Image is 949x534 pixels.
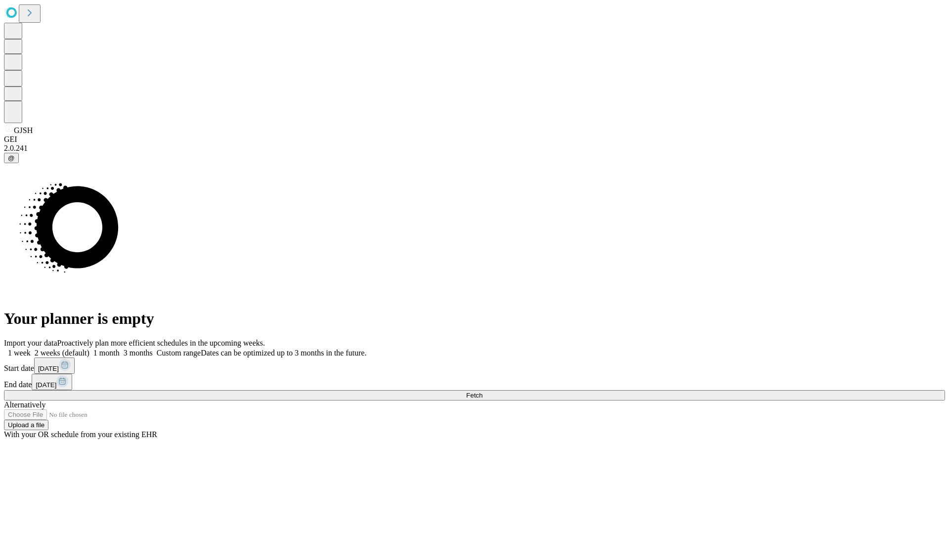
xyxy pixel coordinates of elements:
div: Start date [4,357,945,374]
span: Import your data [4,339,57,347]
div: 2.0.241 [4,144,945,153]
span: Custom range [157,349,201,357]
span: @ [8,154,15,162]
span: [DATE] [36,381,56,389]
span: 1 week [8,349,31,357]
div: End date [4,374,945,390]
span: Fetch [466,392,482,399]
button: Fetch [4,390,945,400]
span: Dates can be optimized up to 3 months in the future. [201,349,366,357]
span: 2 weeks (default) [35,349,89,357]
button: Upload a file [4,420,48,430]
span: Proactively plan more efficient schedules in the upcoming weeks. [57,339,265,347]
span: 1 month [93,349,120,357]
span: GJSH [14,126,33,134]
h1: Your planner is empty [4,310,945,328]
span: With your OR schedule from your existing EHR [4,430,157,439]
span: [DATE] [38,365,59,372]
div: GEI [4,135,945,144]
button: [DATE] [32,374,72,390]
span: Alternatively [4,400,45,409]
span: 3 months [124,349,153,357]
button: [DATE] [34,357,75,374]
button: @ [4,153,19,163]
